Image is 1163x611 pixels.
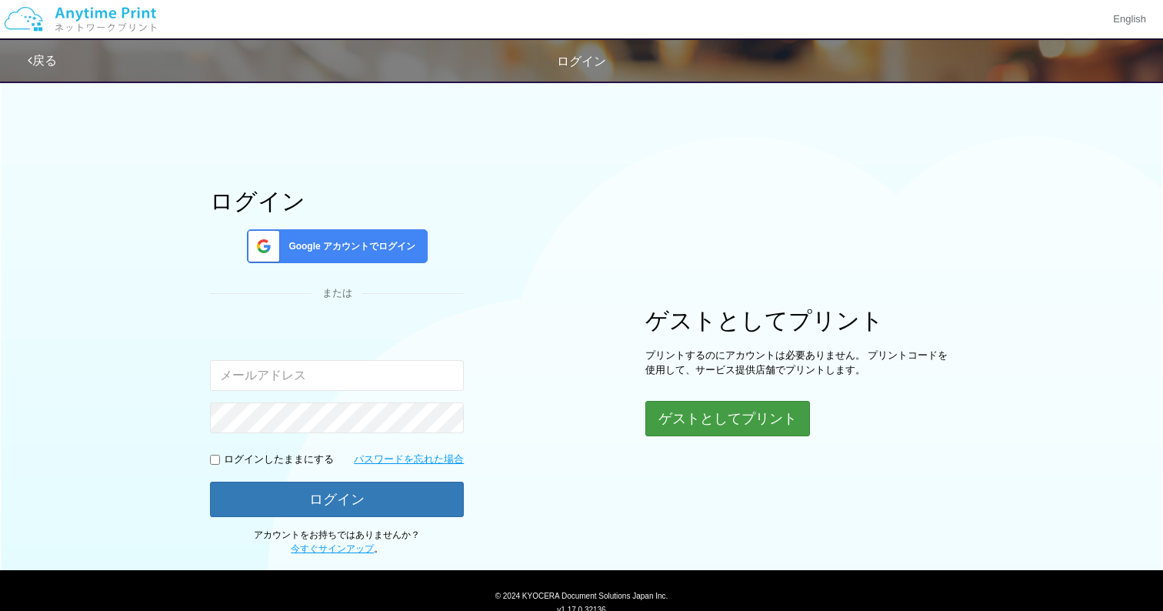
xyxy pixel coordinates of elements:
p: アカウントをお持ちではありませんか？ [210,529,464,555]
h1: ログイン [210,189,464,214]
span: © 2024 KYOCERA Document Solutions Japan Inc. [495,590,668,600]
button: ログイン [210,482,464,517]
div: または [210,286,464,301]
h1: ゲストとしてプリント [645,308,953,333]
span: Google アカウントでログイン [282,240,415,253]
input: メールアドレス [210,360,464,391]
p: ログインしたままにする [224,452,334,467]
p: プリントするのにアカウントは必要ありません。 プリントコードを使用して、サービス提供店舗でプリントします。 [645,349,953,377]
span: 。 [291,543,383,554]
button: ゲストとしてプリント [645,401,810,436]
a: 今すぐサインアップ [291,543,374,554]
a: 戻る [28,54,57,67]
a: パスワードを忘れた場合 [354,452,464,467]
span: ログイン [557,55,606,68]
